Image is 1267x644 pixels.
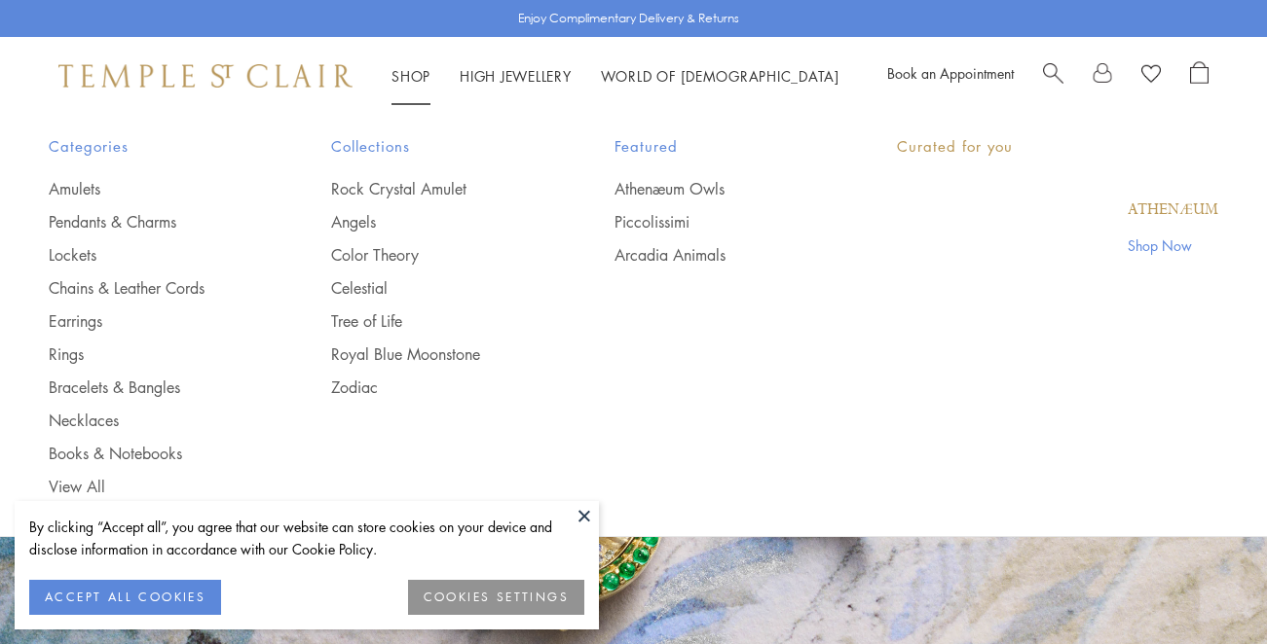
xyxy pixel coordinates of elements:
a: Pendants & Charms [49,211,253,233]
a: Earrings [49,310,253,332]
a: View All [49,476,253,497]
a: Chains & Leather Cords [49,277,253,299]
span: Featured [615,134,819,159]
span: Collections [331,134,536,159]
a: ShopShop [391,66,430,86]
a: Lockets [49,244,253,266]
a: Book an Appointment [887,63,1014,83]
a: Arcadia Animals [615,244,819,266]
a: Necklaces [49,410,253,431]
a: Color Theory [331,244,536,266]
a: View Wishlist [1141,61,1161,90]
a: Celestial [331,277,536,299]
nav: Main navigation [391,64,839,89]
p: Curated for you [897,134,1218,159]
a: Zodiac [331,376,536,398]
a: Bracelets & Bangles [49,376,253,398]
div: By clicking “Accept all”, you agree that our website can store cookies on your device and disclos... [29,516,584,560]
a: Books & Notebooks [49,443,253,464]
a: High JewelleryHigh Jewellery [460,66,572,86]
p: Enjoy Complimentary Delivery & Returns [518,9,739,28]
a: Shop Now [1128,234,1218,256]
a: World of [DEMOGRAPHIC_DATA]World of [DEMOGRAPHIC_DATA] [601,66,839,86]
a: Open Shopping Bag [1190,61,1209,90]
img: Temple St. Clair [58,64,353,88]
a: Search [1043,61,1063,90]
a: Piccolissimi [615,211,819,233]
span: Categories [49,134,253,159]
a: Royal Blue Moonstone [331,343,536,365]
a: Amulets [49,178,253,199]
a: Tree of Life [331,310,536,332]
a: Rock Crystal Amulet [331,178,536,199]
a: Athenæum [1128,199,1218,221]
button: COOKIES SETTINGS [408,580,584,615]
a: Athenæum Owls [615,178,819,199]
button: ACCEPT ALL COOKIES [29,580,221,615]
a: Angels [331,211,536,233]
a: Rings [49,343,253,365]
